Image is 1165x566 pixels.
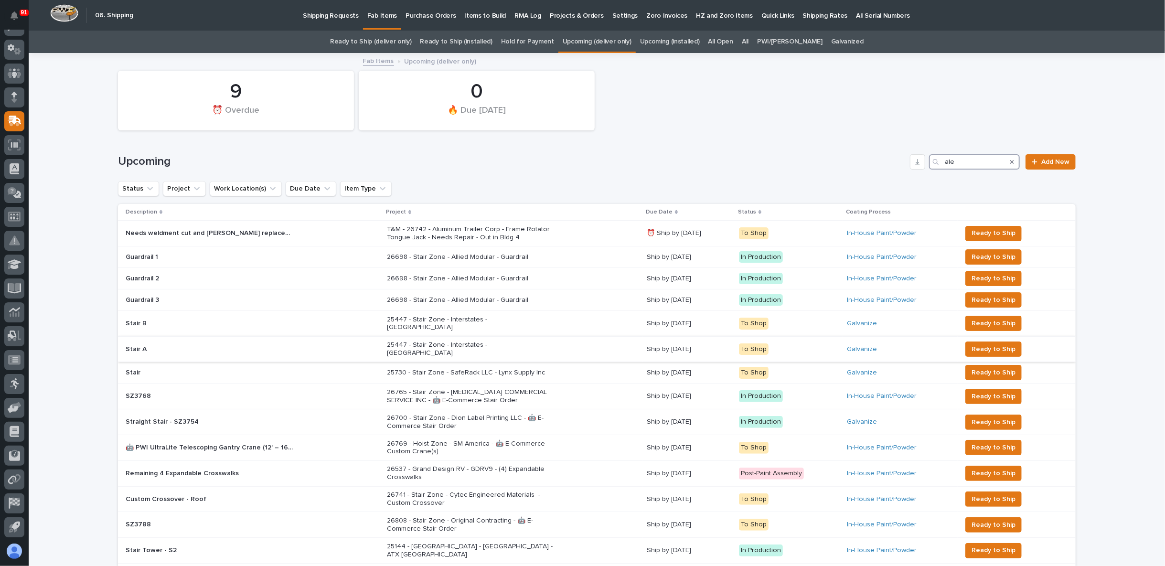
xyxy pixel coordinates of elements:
[972,493,1015,505] span: Ready to Ship
[386,207,406,217] p: Project
[118,538,1076,564] tr: Stair Tower - S2Stair Tower - S2 25144 - [GEOGRAPHIC_DATA] - [GEOGRAPHIC_DATA] - ATX [GEOGRAPHIC_...
[1026,154,1076,170] a: Add New
[126,493,208,503] p: Custom Crossover - Roof
[847,418,877,426] a: Galvanize
[647,546,731,555] p: Ship by [DATE]
[929,154,1020,170] input: Search
[50,4,78,22] img: Workspace Logo
[972,367,1015,378] span: Ready to Ship
[739,227,769,239] div: To Shop
[831,31,864,53] a: Galvanized
[387,225,554,242] p: T&M - 26742 - Aluminum Trailer Corp - Frame Rotator Tongue Jack - Needs Repair - Out in Bldg 4
[965,389,1022,404] button: Ready to Ship
[126,273,161,283] p: Guardrail 2
[1041,159,1069,165] span: Add New
[647,275,731,283] p: Ship by [DATE]
[387,491,554,507] p: 26741 - Stair Zone - Cytec Engineered Materials - Custom Crossover
[972,468,1015,479] span: Ready to Ship
[757,31,823,53] a: PWI/[PERSON_NAME]
[118,486,1076,512] tr: Custom Crossover - RoofCustom Crossover - Roof 26741 - Stair Zone - Cytec Engineered Materials - ...
[126,294,161,304] p: Guardrail 3
[739,468,804,480] div: Post-Paint Assembly
[647,444,731,452] p: Ship by [DATE]
[972,294,1015,306] span: Ready to Ship
[21,9,27,16] p: 91
[640,31,700,53] a: Upcoming (installed)
[965,543,1022,558] button: Ready to Ship
[387,388,554,405] p: 26765 - Stair Zone - [MEDICAL_DATA] COMMERCIAL SERVICE INC - 🤖 E-Commerce Stair Order
[972,273,1015,284] span: Ready to Ship
[647,345,731,353] p: Ship by [DATE]
[118,310,1076,336] tr: Stair BStair B 25447 - Stair Zone - Interstates - [GEOGRAPHIC_DATA]Ship by [DATE]To ShopGalvanize...
[847,392,917,400] a: In-House Paint/Powder
[375,105,578,125] div: 🔥 Due [DATE]
[95,11,133,20] h2: 06. Shipping
[965,271,1022,286] button: Ready to Ship
[965,342,1022,357] button: Ready to Ship
[387,465,554,481] p: 26537 - Grand Design RV - GDRV9 - (4) Expandable Crosswalks
[739,251,783,263] div: In Production
[420,31,492,53] a: Ready to Ship (installed)
[965,415,1022,430] button: Ready to Ship
[739,273,783,285] div: In Production
[739,343,769,355] div: To Shop
[965,466,1022,481] button: Ready to Ship
[847,470,917,478] a: In-House Paint/Powder
[118,435,1076,461] tr: 🤖 PWI UltraLite Telescoping Gantry Crane (12' – 16' HUB Range)🤖 PWI UltraLite Telescoping Gantry ...
[972,519,1015,531] span: Ready to Ship
[118,221,1076,246] tr: Needs weldment cut and [PERSON_NAME] replaced ([PERSON_NAME] is ordering Jack)Needs weldment cut ...
[646,207,673,217] p: Due Date
[210,181,282,196] button: Work Location(s)
[965,440,1022,455] button: Ready to Ship
[647,296,731,304] p: Ship by [DATE]
[965,517,1022,533] button: Ready to Ship
[708,31,734,53] a: All Open
[405,55,477,66] p: Upcoming (deliver only)
[286,181,336,196] button: Due Date
[375,80,578,104] div: 0
[965,316,1022,331] button: Ready to Ship
[647,495,731,503] p: Ship by [DATE]
[126,390,153,400] p: SZ3768
[387,296,554,304] p: 26698 - Stair Zone - Allied Modular - Guardrail
[4,6,24,26] button: Notifications
[847,444,917,452] a: In-House Paint/Powder
[739,318,769,330] div: To Shop
[340,181,392,196] button: Item Type
[972,227,1015,239] span: Ready to Ship
[847,229,917,237] a: In-House Paint/Powder
[739,519,769,531] div: To Shop
[739,442,769,454] div: To Shop
[742,31,748,53] a: All
[387,440,554,456] p: 26769 - Hoist Zone - SM America - 🤖 E-Commerce Custom Crane(s)
[972,318,1015,329] span: Ready to Ship
[387,414,554,430] p: 26700 - Stair Zone - Dion Label Printing LLC - 🤖 E-Commerce Stair Order
[739,367,769,379] div: To Shop
[387,369,554,377] p: 25730 - Stair Zone - SafeRack LLC - Lynx Supply Inc
[118,409,1076,435] tr: Straight Stair - SZ3754Straight Stair - SZ3754 26700 - Stair Zone - Dion Label Printing LLC - 🤖 E...
[965,292,1022,308] button: Ready to Ship
[847,275,917,283] a: In-House Paint/Powder
[847,296,917,304] a: In-House Paint/Powder
[972,343,1015,355] span: Ready to Ship
[739,545,783,556] div: In Production
[972,391,1015,402] span: Ready to Ship
[118,267,1076,289] tr: Guardrail 2Guardrail 2 26698 - Stair Zone - Allied Modular - GuardrailShip by [DATE]In Production...
[647,521,731,529] p: Ship by [DATE]
[739,416,783,428] div: In Production
[126,519,153,529] p: SZ3788
[387,253,554,261] p: 26698 - Stair Zone - Allied Modular - Guardrail
[126,227,295,237] p: Needs weldment cut and jack replaced (Marc Rader is ordering Jack)
[118,460,1076,486] tr: Remaining 4 Expandable CrosswalksRemaining 4 Expandable Crosswalks 26537 - Grand Design RV - GDRV...
[126,416,201,426] p: Straight Stair - SZ3754
[739,390,783,402] div: In Production
[563,31,631,53] a: Upcoming (deliver only)
[847,521,917,529] a: In-House Paint/Powder
[972,251,1015,263] span: Ready to Ship
[647,369,731,377] p: Ship by [DATE]
[847,345,877,353] a: Galvanize
[647,418,731,426] p: Ship by [DATE]
[965,365,1022,380] button: Ready to Ship
[847,546,917,555] a: In-House Paint/Powder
